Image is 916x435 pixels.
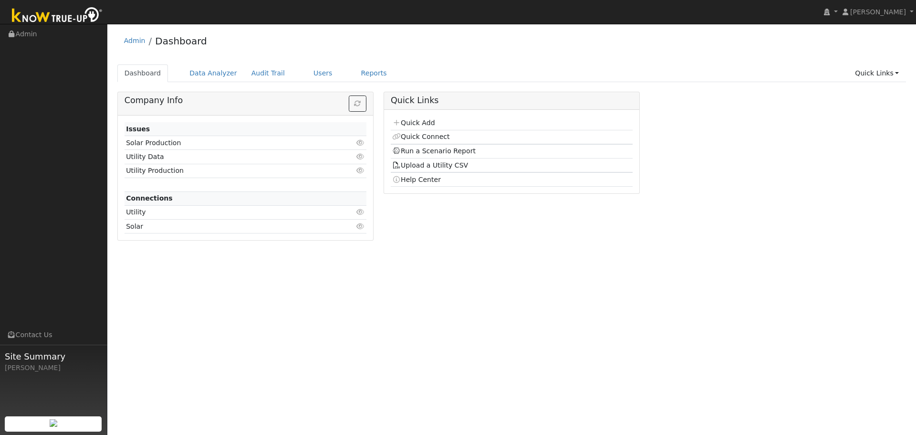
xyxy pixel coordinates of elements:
a: Run a Scenario Report [392,147,476,155]
h5: Quick Links [391,95,633,106]
span: [PERSON_NAME] [850,8,906,16]
a: Dashboard [155,35,207,47]
i: Click to view [356,167,365,174]
a: Quick Connect [392,133,449,140]
a: Help Center [392,176,441,183]
i: Click to view [356,139,365,146]
td: Solar [125,220,327,233]
a: Users [306,64,340,82]
strong: Connections [126,194,173,202]
a: Quick Add [392,119,435,127]
td: Utility Data [125,150,327,164]
td: Utility [125,205,327,219]
h5: Company Info [125,95,366,106]
a: Upload a Utility CSV [392,161,468,169]
span: Site Summary [5,350,102,363]
a: Dashboard [117,64,168,82]
i: Click to view [356,209,365,215]
div: [PERSON_NAME] [5,363,102,373]
i: Click to view [356,223,365,230]
td: Utility Production [125,164,327,178]
img: Know True-Up [7,5,107,27]
a: Admin [124,37,146,44]
a: Quick Links [848,64,906,82]
a: Reports [354,64,394,82]
a: Data Analyzer [182,64,244,82]
td: Solar Production [125,136,327,150]
img: retrieve [50,419,57,427]
strong: Issues [126,125,150,133]
i: Click to view [356,153,365,160]
a: Audit Trail [244,64,292,82]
